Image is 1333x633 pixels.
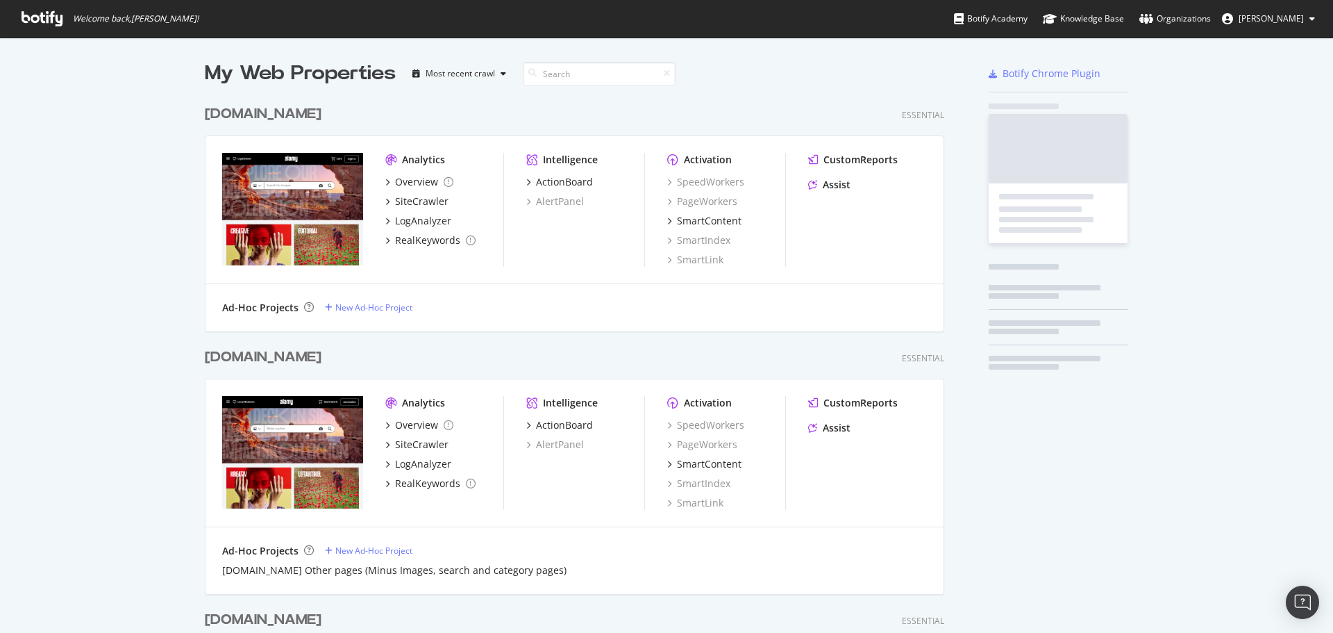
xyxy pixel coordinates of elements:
[1003,67,1100,81] div: Botify Chrome Plugin
[667,457,741,471] a: SmartContent
[808,396,898,410] a: CustomReports
[526,418,593,432] a: ActionBoard
[526,175,593,189] a: ActionBoard
[823,178,850,192] div: Assist
[536,418,593,432] div: ActionBoard
[989,67,1100,81] a: Botify Chrome Plugin
[543,153,598,167] div: Intelligence
[1286,586,1319,619] div: Open Intercom Messenger
[543,396,598,410] div: Intelligence
[823,396,898,410] div: CustomReports
[402,396,445,410] div: Analytics
[222,301,299,315] div: Ad-Hoc Projects
[808,153,898,167] a: CustomReports
[205,347,321,368] div: [DOMAIN_NAME]
[205,104,321,124] div: [DOMAIN_NAME]
[395,233,460,247] div: RealKeywords
[395,175,438,189] div: Overview
[395,477,460,491] div: RealKeywords
[1211,8,1326,30] button: [PERSON_NAME]
[395,195,448,208] div: SiteCrawler
[1239,13,1304,24] span: Roxana Stingu
[205,60,396,88] div: My Web Properties
[395,438,448,452] div: SiteCrawler
[205,610,321,630] div: [DOMAIN_NAME]
[385,477,476,491] a: RealKeywords
[954,12,1028,26] div: Botify Academy
[222,153,363,265] img: alamy.es
[677,457,741,471] div: SmartContent
[395,418,438,432] div: Overview
[902,352,944,364] div: Essential
[902,109,944,121] div: Essential
[385,438,448,452] a: SiteCrawler
[205,347,327,368] a: [DOMAIN_NAME]
[1043,12,1124,26] div: Knowledge Base
[523,62,676,86] input: Search
[667,195,737,208] a: PageWorkers
[402,153,445,167] div: Analytics
[667,233,730,247] a: SmartIndex
[808,178,850,192] a: Assist
[222,396,363,509] img: alamy.de
[335,545,412,557] div: New Ad-Hoc Project
[325,545,412,557] a: New Ad-Hoc Project
[385,175,453,189] a: Overview
[222,564,567,577] a: [DOMAIN_NAME] Other pages (Minus Images, search and category pages)
[385,214,451,228] a: LogAnalyzer
[385,195,448,208] a: SiteCrawler
[335,302,412,313] div: New Ad-Hoc Project
[684,153,732,167] div: Activation
[205,104,327,124] a: [DOMAIN_NAME]
[526,438,584,452] a: AlertPanel
[677,214,741,228] div: SmartContent
[526,195,584,208] a: AlertPanel
[823,421,850,435] div: Assist
[667,214,741,228] a: SmartContent
[395,457,451,471] div: LogAnalyzer
[385,418,453,432] a: Overview
[407,63,512,85] button: Most recent crawl
[395,214,451,228] div: LogAnalyzer
[222,544,299,558] div: Ad-Hoc Projects
[823,153,898,167] div: CustomReports
[667,438,737,452] a: PageWorkers
[325,302,412,313] a: New Ad-Hoc Project
[205,610,327,630] a: [DOMAIN_NAME]
[426,69,495,78] div: Most recent crawl
[73,13,199,24] span: Welcome back, [PERSON_NAME] !
[385,233,476,247] a: RealKeywords
[667,477,730,491] a: SmartIndex
[667,418,744,432] a: SpeedWorkers
[385,457,451,471] a: LogAnalyzer
[667,175,744,189] a: SpeedWorkers
[536,175,593,189] div: ActionBoard
[667,253,723,267] a: SmartLink
[667,496,723,510] a: SmartLink
[684,396,732,410] div: Activation
[808,421,850,435] a: Assist
[902,615,944,627] div: Essential
[1139,12,1211,26] div: Organizations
